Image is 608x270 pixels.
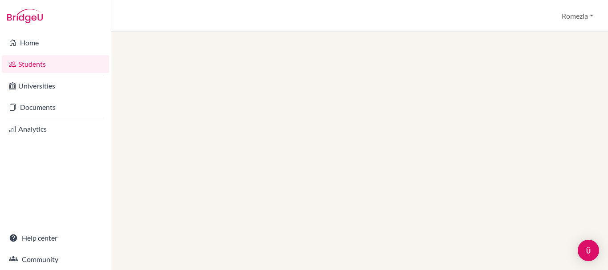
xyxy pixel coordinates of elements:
img: Bridge-U [7,9,43,23]
a: Universities [2,77,109,95]
a: Students [2,55,109,73]
button: Romezia [558,8,597,24]
a: Help center [2,229,109,247]
a: Home [2,34,109,52]
a: Documents [2,98,109,116]
div: Open Intercom Messenger [578,240,599,261]
a: Community [2,250,109,268]
a: Analytics [2,120,109,138]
